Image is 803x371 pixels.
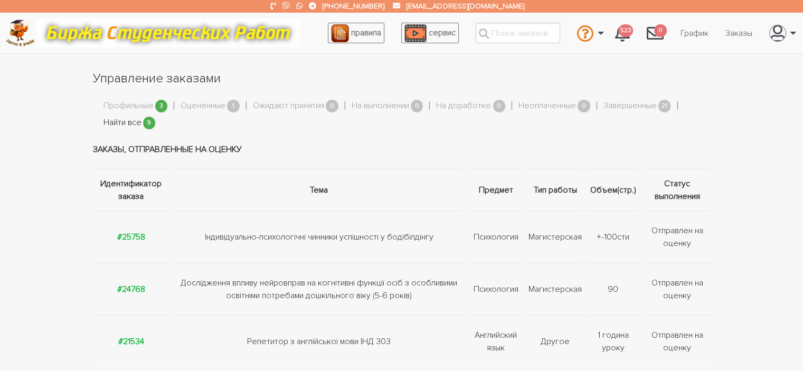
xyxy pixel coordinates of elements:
td: Дослідження впливу нейровправ на когнітивні функції осіб з особливими освітніми потребами дошкіль... [172,263,466,315]
a: Ожидают принятия [253,99,324,113]
th: Тип работы [526,169,584,211]
a: [EMAIL_ADDRESS][DOMAIN_NAME] [407,2,524,11]
span: 0 [411,100,423,113]
span: сервис [429,27,456,38]
a: #24768 [117,284,145,294]
td: Отправлен на оценку [641,315,710,367]
td: Отправлен на оценку [641,211,710,263]
a: 523 [607,19,638,47]
span: 0 [326,100,338,113]
td: 90 [584,263,641,315]
a: На выполнении [352,99,409,113]
td: Психология [466,263,526,315]
a: #21534 [118,336,144,347]
span: 0 [493,100,506,113]
th: Предмет [466,169,526,211]
th: Статус выполнения [641,169,710,211]
a: Оцененные [181,99,225,113]
a: Заказы [717,23,761,43]
a: На доработке [436,99,491,113]
a: [PHONE_NUMBER] [323,2,384,11]
span: 9 [143,117,156,130]
a: сервис [401,23,459,43]
td: Отправлен на оценку [641,263,710,315]
span: 21 [658,100,671,113]
td: +-100сти [584,211,641,263]
th: Объем(стр.) [584,169,641,211]
img: logo-c4363faeb99b52c628a42810ed6dfb4293a56d4e4775eb116515dfe7f33672af.png [6,20,35,46]
img: agreement_icon-feca34a61ba7f3d1581b08bc946b2ec1ccb426f67415f344566775c155b7f62c.png [331,24,349,42]
img: motto-12e01f5a76059d5f6a28199ef077b1f78e012cfde436ab5cf1d4517935686d32.gif [36,18,300,47]
a: Профильные [103,99,154,113]
span: 3 [155,100,168,113]
span: 523 [618,24,633,37]
th: Тема [172,169,466,211]
th: Идентификатор заказа [93,169,173,211]
td: Психология [466,211,526,263]
a: Завершенные [603,99,657,113]
a: Найти все [103,116,141,130]
td: Магистерская [526,211,584,263]
td: 1 година уроку [584,315,641,367]
a: #25758 [117,232,145,242]
a: 0 [638,19,672,47]
a: правила [328,23,384,43]
td: Английский язык [466,315,526,367]
td: Заказы, отправленные на оценку [93,130,711,169]
h1: Управление заказами [93,70,711,88]
span: 0 [578,100,590,113]
span: 0 [654,24,667,37]
span: 1 [227,100,240,113]
img: play_icon-49f7f135c9dc9a03216cfdbccbe1e3994649169d890fb554cedf0eac35a01ba8.png [404,24,427,42]
td: Репетитор з англійської мови ІНД 303 [172,315,466,367]
a: График [672,23,717,43]
td: Індивідуально-психологічні чинники успішності у бодібілдінгу [172,211,466,263]
span: правила [351,27,381,38]
td: Другое [526,315,584,367]
input: Поиск заказов [476,23,560,43]
td: Магистерская [526,263,584,315]
a: Неоплаченные [518,99,576,113]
